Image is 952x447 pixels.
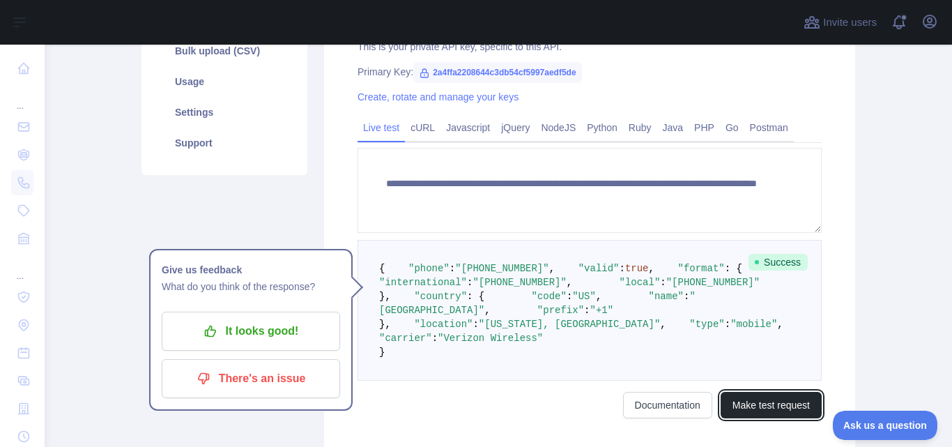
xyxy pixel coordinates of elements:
[689,116,720,139] a: PHP
[678,263,725,274] span: "format"
[158,66,291,97] a: Usage
[572,291,596,302] span: "US"
[379,291,391,302] span: },
[473,277,566,288] span: "[PHONE_NUMBER]"
[484,305,490,316] span: ,
[379,263,385,274] span: {
[473,319,478,330] span: :
[162,278,340,295] p: What do you think of the response?
[596,291,601,302] span: ,
[414,319,473,330] span: "location"
[455,263,548,274] span: "[PHONE_NUMBER]"
[801,11,880,33] button: Invite users
[379,319,391,330] span: },
[496,116,535,139] a: jQuery
[438,333,543,344] span: "Verizon Wireless"
[414,291,467,302] span: "country"
[162,359,340,398] button: There's an issue
[158,128,291,158] a: Support
[623,392,712,418] a: Documentation
[649,291,684,302] span: "name"
[467,291,484,302] span: : {
[450,263,455,274] span: :
[777,319,783,330] span: ,
[358,91,519,103] a: Create, rotate and manage your keys
[379,333,432,344] span: "carrier"
[720,116,744,139] a: Go
[531,291,566,302] span: "code"
[684,291,689,302] span: :
[649,263,654,274] span: ,
[358,116,405,139] a: Live test
[158,36,291,66] a: Bulk upload (CSV)
[405,116,440,139] a: cURL
[619,263,624,274] span: :
[408,263,450,274] span: "phone"
[744,116,794,139] a: Postman
[625,263,649,274] span: true
[567,277,572,288] span: ,
[413,62,581,83] span: 2a4ffa2208644c3db54cf5997aedf5de
[619,277,660,288] span: "local"
[162,312,340,351] button: It looks good!
[432,333,438,344] span: :
[379,277,467,288] span: "international"
[721,392,822,418] button: Make test request
[666,277,760,288] span: "[PHONE_NUMBER]"
[657,116,689,139] a: Java
[567,291,572,302] span: :
[833,411,938,440] iframe: Toggle Customer Support
[725,263,742,274] span: : {
[584,305,590,316] span: :
[689,319,724,330] span: "type"
[440,116,496,139] a: Javascript
[578,263,620,274] span: "valid"
[660,277,666,288] span: :
[162,262,340,278] h1: Give us feedback
[172,367,330,391] p: There's an issue
[11,254,33,282] div: ...
[730,319,777,330] span: "mobile"
[535,116,581,139] a: NodeJS
[11,84,33,112] div: ...
[467,277,473,288] span: :
[172,319,330,343] p: It looks good!
[358,65,822,79] div: Primary Key:
[623,116,657,139] a: Ruby
[158,97,291,128] a: Settings
[748,254,808,271] span: Success
[537,305,584,316] span: "prefix"
[725,319,730,330] span: :
[379,347,385,358] span: }
[660,319,666,330] span: ,
[549,263,555,274] span: ,
[581,116,623,139] a: Python
[823,15,877,31] span: Invite users
[479,319,660,330] span: "[US_STATE], [GEOGRAPHIC_DATA]"
[358,40,822,54] div: This is your private API key, specific to this API.
[590,305,613,316] span: "+1"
